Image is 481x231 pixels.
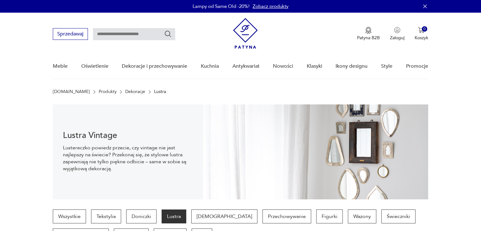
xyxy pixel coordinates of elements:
a: Sprzedawaj [53,32,88,37]
a: [DOMAIN_NAME] [53,89,90,94]
a: Style [381,54,392,78]
a: Oświetlenie [81,54,108,78]
a: [DEMOGRAPHIC_DATA] [191,209,257,223]
a: Nowości [273,54,293,78]
a: Promocje [406,54,428,78]
a: Ikony designu [336,54,367,78]
p: Lustra [154,89,166,94]
p: Koszyk [415,35,428,41]
img: Lustra [203,104,428,199]
a: Zobacz produkty [253,3,288,9]
a: Klasyki [307,54,322,78]
div: 0 [422,26,427,32]
a: Tekstylia [91,209,121,223]
a: Wszystkie [53,209,86,223]
button: Sprzedawaj [53,28,88,40]
p: Lustereczko powiedz przecie, czy vintage nie jest najlepszy na świecie? Przekonaj się, że stylowe... [63,144,193,172]
a: Lustra [162,209,186,223]
img: Ikonka użytkownika [394,27,400,33]
p: Zaloguj [390,35,404,41]
a: Przechowywanie [262,209,311,223]
a: Doniczki [126,209,157,223]
p: Patyna B2B [357,35,380,41]
h1: Lustra Vintage [63,132,193,139]
img: Patyna - sklep z meblami i dekoracjami vintage [233,18,258,49]
a: Meble [53,54,68,78]
p: Lampy od Same Old -20%! [193,3,250,9]
a: Ikona medaluPatyna B2B [357,27,380,41]
a: Dekoracje i przechowywanie [122,54,187,78]
img: Ikona koszyka [418,27,424,33]
button: Patyna B2B [357,27,380,41]
a: Produkty [99,89,117,94]
a: Figurki [316,209,343,223]
a: Wazony [348,209,376,223]
a: Antykwariat [232,54,260,78]
a: Świeczniki [381,209,416,223]
img: Ikona medalu [365,27,372,34]
a: Dekoracje [125,89,145,94]
button: 0Koszyk [415,27,428,41]
button: Szukaj [164,30,172,38]
button: Zaloguj [390,27,404,41]
a: Kuchnia [201,54,219,78]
